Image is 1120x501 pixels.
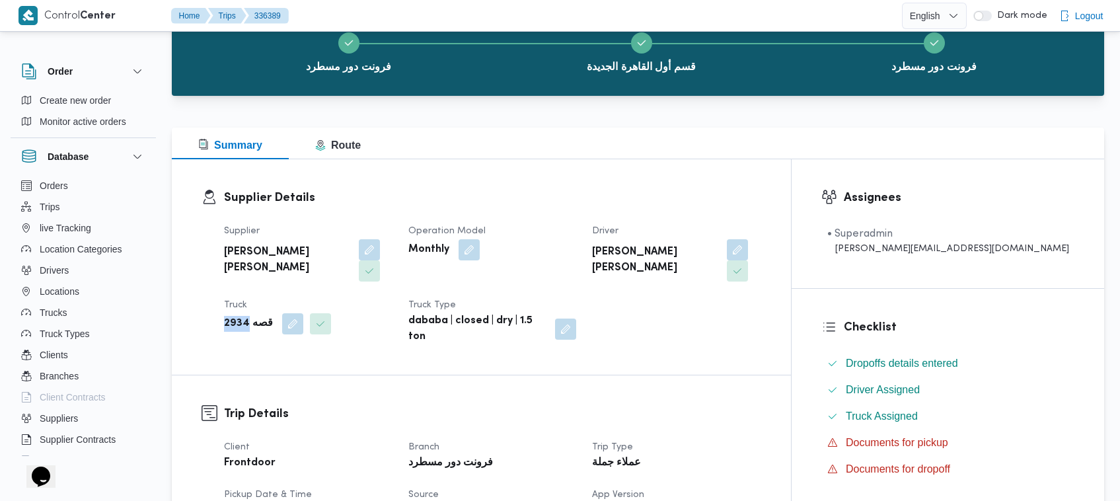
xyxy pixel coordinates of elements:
[592,455,641,471] b: عملاء جملة
[40,326,89,342] span: Truck Types
[16,111,151,132] button: Monitor active orders
[224,455,276,471] b: Frontdoor
[224,227,260,235] span: Supplier
[16,175,151,196] button: Orders
[408,443,439,451] span: Branch
[198,139,262,151] span: Summary
[21,149,145,165] button: Database
[1075,8,1103,24] span: Logout
[16,239,151,260] button: Location Categories
[846,435,948,451] span: Documents for pickup
[592,490,644,499] span: App Version
[224,443,250,451] span: Client
[846,437,948,448] span: Documents for pickup
[846,410,918,422] span: Truck Assigned
[822,432,1074,453] button: Documents for pickup
[40,220,91,236] span: live Tracking
[21,63,145,79] button: Order
[40,305,67,321] span: Trucks
[846,408,918,424] span: Truck Assigned
[13,448,56,488] iframe: chat widget
[827,226,1069,242] div: • Superadmin
[16,217,151,239] button: live Tracking
[11,90,156,137] div: Order
[16,281,151,302] button: Locations
[40,262,69,278] span: Drivers
[40,368,79,384] span: Branches
[827,242,1069,256] div: [PERSON_NAME][EMAIL_ADDRESS][DOMAIN_NAME]
[48,149,89,165] h3: Database
[306,59,391,75] span: فرونت دور مسطرد
[171,8,211,24] button: Home
[992,11,1047,21] span: Dark mode
[636,38,647,48] svg: Step 2 is complete
[846,384,920,395] span: Driver Assigned
[592,227,618,235] span: Driver
[40,347,68,363] span: Clients
[827,226,1069,256] span: • Superadmin mohamed.nabil@illa.com.eg
[40,199,60,215] span: Trips
[80,11,116,21] b: Center
[408,313,546,345] b: dababa | closed | dry | 1.5 ton
[822,379,1074,401] button: Driver Assigned
[344,38,354,48] svg: Step 1 is complete
[587,59,695,75] span: قسم أول القاهرة الجديدة
[929,38,940,48] svg: Step 3 is complete
[11,175,156,461] div: Database
[16,323,151,344] button: Truck Types
[891,59,977,75] span: فرونت دور مسطرد
[16,260,151,281] button: Drivers
[408,490,439,499] span: Source
[16,387,151,408] button: Client Contracts
[788,17,1080,85] button: فرونت دور مسطرد
[408,301,456,309] span: Truck Type
[40,453,73,469] span: Devices
[822,459,1074,480] button: Documents for dropoff
[822,406,1074,427] button: Truck Assigned
[40,389,106,405] span: Client Contracts
[846,358,958,369] span: Dropoffs details entered
[408,242,449,258] b: Monthly
[315,139,361,151] span: Route
[16,408,151,429] button: Suppliers
[48,63,73,79] h3: Order
[224,316,273,332] b: قصه 2934
[40,432,116,447] span: Supplier Contracts
[408,455,493,471] b: فرونت دور مسطرد
[16,302,151,323] button: Trucks
[224,189,761,207] h3: Supplier Details
[408,227,486,235] span: Operation Model
[40,114,126,130] span: Monitor active orders
[19,6,38,25] img: X8yXhbKr1z7QwAAAABJRU5ErkJggg==
[16,196,151,217] button: Trips
[224,301,247,309] span: Truck
[846,463,950,475] span: Documents for dropoff
[40,241,122,257] span: Location Categories
[592,443,633,451] span: Trip Type
[495,17,788,85] button: قسم أول القاهرة الجديدة
[16,344,151,366] button: Clients
[846,382,920,398] span: Driver Assigned
[40,284,79,299] span: Locations
[846,356,958,371] span: Dropoffs details entered
[16,366,151,387] button: Branches
[1054,3,1109,29] button: Logout
[16,90,151,111] button: Create new order
[844,319,1074,336] h3: Checklist
[208,8,246,24] button: Trips
[224,405,761,423] h3: Trip Details
[40,410,78,426] span: Suppliers
[846,461,950,477] span: Documents for dropoff
[16,429,151,450] button: Supplier Contracts
[844,189,1074,207] h3: Assignees
[202,17,495,85] button: فرونت دور مسطرد
[40,93,111,108] span: Create new order
[40,178,68,194] span: Orders
[592,245,718,276] b: [PERSON_NAME] [PERSON_NAME]
[244,8,289,24] button: 336389
[224,490,312,499] span: Pickup date & time
[16,450,151,471] button: Devices
[822,353,1074,374] button: Dropoffs details entered
[224,245,350,276] b: [PERSON_NAME] [PERSON_NAME]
